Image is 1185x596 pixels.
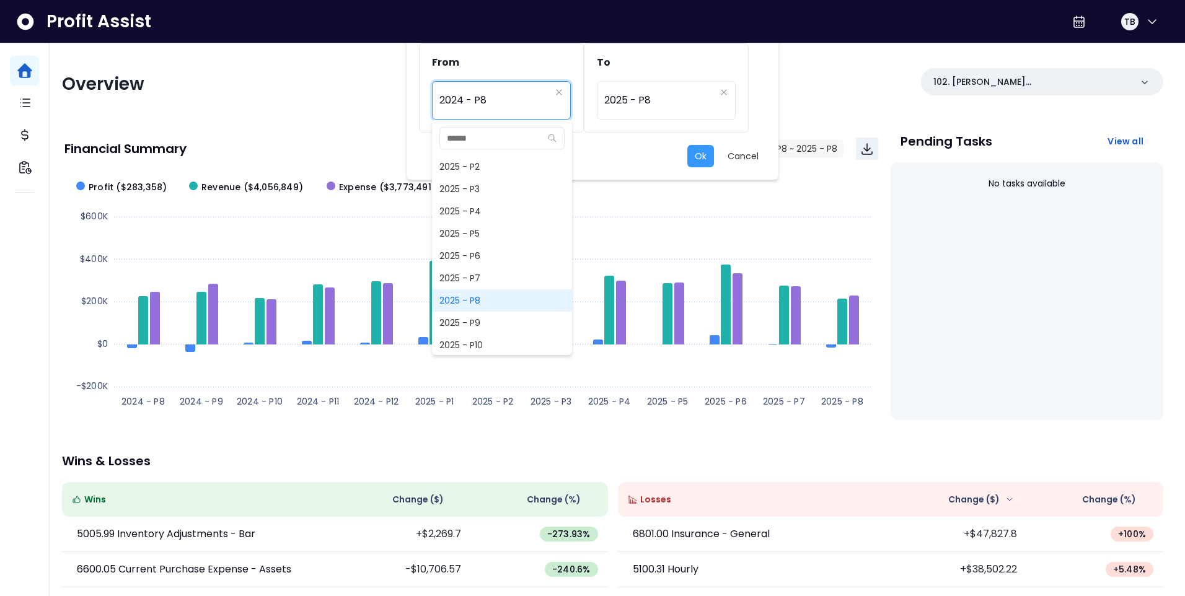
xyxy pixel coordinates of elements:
span: 2025 - P6 [432,245,572,267]
svg: close [555,89,563,96]
span: 2025 - P7 [432,267,572,289]
span: 2025 - P9 [432,312,572,334]
button: Ok [687,145,714,167]
button: Clear [555,86,563,99]
span: From [432,55,459,69]
span: 2025 - P10 [432,334,572,356]
span: 2025 - P3 [432,178,572,200]
span: 2025 - P8 [604,86,715,115]
svg: close [720,89,728,96]
span: 2025 - P8 [432,289,572,312]
span: 2025 - P5 [432,222,572,245]
span: Profit Assist [46,11,151,33]
button: Cancel [720,145,766,167]
span: 2025 - P2 [432,156,572,178]
span: TB [1124,15,1135,28]
span: 2025 - P4 [432,200,572,222]
svg: search [548,134,557,142]
button: Clear [720,86,728,99]
span: To [597,55,610,69]
span: 2024 - P8 [439,86,550,115]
